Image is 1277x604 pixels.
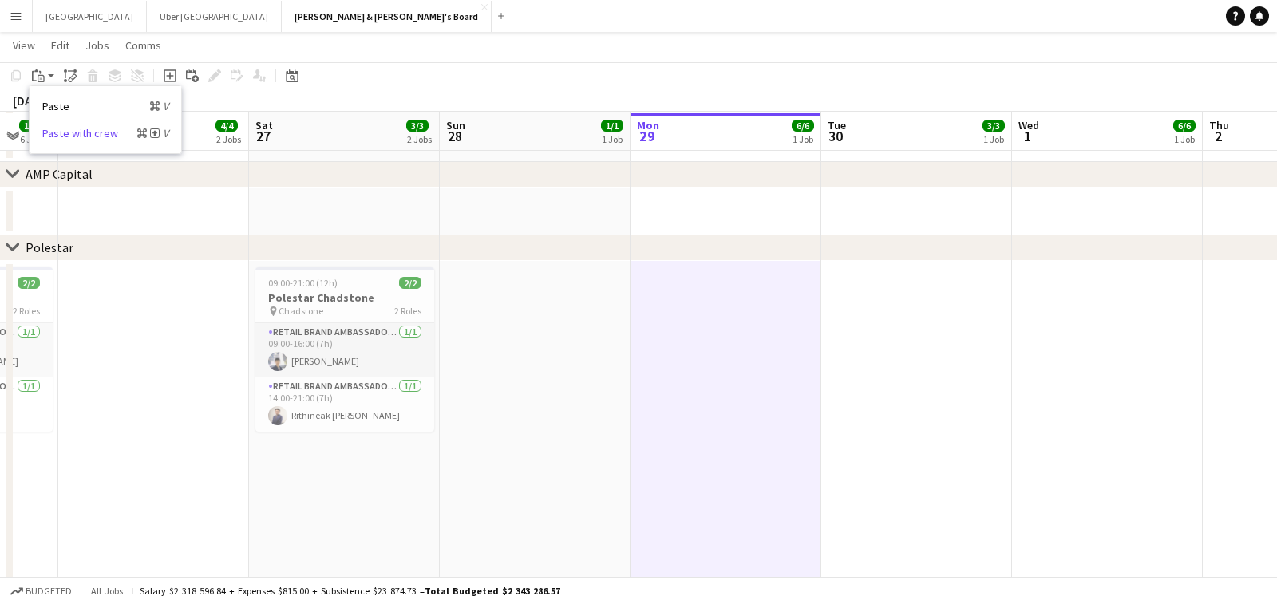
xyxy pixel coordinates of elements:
span: Total Budgeted $2 343 286.57 [425,585,560,597]
div: Salary $2 318 596.84 + Expenses $815.00 + Subsistence $23 874.73 = [140,585,560,597]
span: 2/2 [18,277,40,289]
span: 2 Roles [13,305,40,317]
span: Comms [125,38,161,53]
div: 6 Jobs [20,133,50,145]
div: 1 Job [983,133,1004,145]
span: All jobs [88,585,126,597]
button: [PERSON_NAME] & [PERSON_NAME]'s Board [282,1,492,32]
span: 4/4 [215,120,238,132]
a: Paste [42,99,168,113]
span: Tue [828,118,846,132]
a: Paste with crew [42,126,168,140]
span: 29 [635,127,659,145]
span: 30 [825,127,846,145]
div: [DATE] [13,93,49,109]
span: Edit [51,38,69,53]
span: 1/1 [601,120,623,132]
button: [GEOGRAPHIC_DATA] [33,1,147,32]
a: Jobs [79,35,116,56]
i: V [163,126,168,140]
button: Uber [GEOGRAPHIC_DATA] [147,1,282,32]
span: 2/2 [399,277,421,289]
div: 2 Jobs [216,133,241,145]
span: 2 [1207,127,1229,145]
span: Mon [637,118,659,132]
span: 6/6 [1173,120,1196,132]
span: 2 Roles [394,305,421,317]
button: Budgeted [8,582,74,600]
div: 1 Job [793,133,813,145]
span: Jobs [85,38,109,53]
span: 3/3 [982,120,1005,132]
span: 28 [444,127,465,145]
a: Comms [119,35,168,56]
i: V [163,99,168,113]
span: 12/12 [19,120,51,132]
app-card-role: RETAIL Brand Ambassador ([DATE])1/109:00-16:00 (7h)[PERSON_NAME] [255,323,434,377]
h3: Polestar Chadstone [255,290,434,305]
div: AMP Capital [26,166,93,182]
div: 1 Job [602,133,623,145]
span: View [13,38,35,53]
span: 3/3 [406,120,429,132]
span: 09:00-21:00 (12h) [268,277,338,289]
span: Thu [1209,118,1229,132]
div: Polestar [26,239,73,255]
span: 27 [253,127,273,145]
span: Wed [1018,118,1039,132]
span: Sat [255,118,273,132]
span: Chadstone [279,305,323,317]
a: Edit [45,35,76,56]
div: 2 Jobs [407,133,432,145]
div: 1 Job [1174,133,1195,145]
app-card-role: RETAIL Brand Ambassador ([DATE])1/114:00-21:00 (7h)Rithineak [PERSON_NAME] [255,377,434,432]
span: 1 [1016,127,1039,145]
a: View [6,35,42,56]
span: Budgeted [26,586,72,597]
app-job-card: 09:00-21:00 (12h)2/2Polestar Chadstone Chadstone2 RolesRETAIL Brand Ambassador ([DATE])1/109:00-1... [255,267,434,432]
span: 6/6 [792,120,814,132]
span: Sun [446,118,465,132]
